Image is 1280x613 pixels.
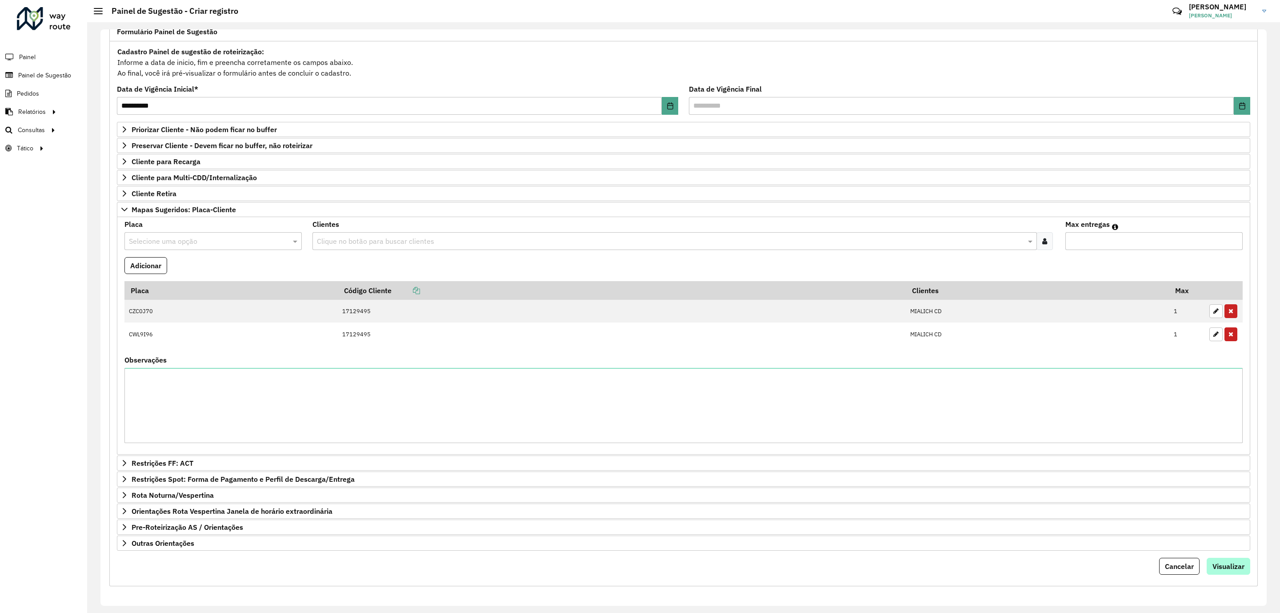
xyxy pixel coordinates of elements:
[392,286,420,295] a: Copiar
[1165,562,1194,571] span: Cancelar
[117,472,1250,487] a: Restrições Spot: Forma de Pagamento e Perfil de Descarga/Entrega
[117,456,1250,471] a: Restrições FF: ACT
[18,125,45,135] span: Consultas
[103,6,238,16] h2: Painel de Sugestão - Criar registro
[124,355,167,365] label: Observações
[18,71,71,80] span: Painel de Sugestão
[132,174,257,181] span: Cliente para Multi-CDD/Internalização
[1169,300,1205,323] td: 1
[312,219,339,230] label: Clientes
[19,52,36,62] span: Painel
[117,504,1250,519] a: Orientações Rota Vespertina Janela de horário extraordinária
[1169,281,1205,300] th: Max
[1169,323,1205,346] td: 1
[18,107,46,117] span: Relatórios
[124,257,167,274] button: Adicionar
[1234,97,1250,115] button: Choose Date
[117,154,1250,169] a: Cliente para Recarga
[117,520,1250,535] a: Pre-Roteirização AS / Orientações
[132,190,176,197] span: Cliente Retira
[17,89,39,98] span: Pedidos
[338,281,906,300] th: Código Cliente
[132,126,277,133] span: Priorizar Cliente - Não podem ficar no buffer
[117,47,264,56] strong: Cadastro Painel de sugestão de roteirização:
[124,281,338,300] th: Placa
[117,138,1250,153] a: Preservar Cliente - Devem ficar no buffer, não roteirizar
[338,323,906,346] td: 17129495
[117,186,1250,201] a: Cliente Retira
[1168,2,1187,21] a: Contato Rápido
[117,46,1250,79] div: Informe a data de inicio, fim e preencha corretamente os campos abaixo. Ao final, você irá pré-vi...
[132,206,236,213] span: Mapas Sugeridos: Placa-Cliente
[117,28,217,35] span: Formulário Painel de Sugestão
[124,300,338,323] td: CZC0J70
[906,323,1169,346] td: MIALICH CD
[132,158,200,165] span: Cliente para Recarga
[132,508,332,515] span: Orientações Rota Vespertina Janela de horário extraordinária
[338,300,906,323] td: 17129495
[689,84,762,94] label: Data de Vigência Final
[132,492,214,499] span: Rota Noturna/Vespertina
[117,170,1250,185] a: Cliente para Multi-CDD/Internalização
[117,84,198,94] label: Data de Vigência Inicial
[132,540,194,547] span: Outras Orientações
[1189,3,1256,11] h3: [PERSON_NAME]
[1112,223,1118,230] em: Máximo de clientes que serão colocados na mesma rota com os clientes informados
[117,536,1250,551] a: Outras Orientações
[132,142,312,149] span: Preservar Cliente - Devem ficar no buffer, não roteirizar
[117,122,1250,137] a: Priorizar Cliente - Não podem ficar no buffer
[132,460,193,467] span: Restrições FF: ACT
[906,281,1169,300] th: Clientes
[124,219,143,230] label: Placa
[117,202,1250,217] a: Mapas Sugeridos: Placa-Cliente
[124,323,338,346] td: CWL9I96
[1159,558,1200,575] button: Cancelar
[132,524,243,531] span: Pre-Roteirização AS / Orientações
[117,217,1250,455] div: Mapas Sugeridos: Placa-Cliente
[117,488,1250,503] a: Rota Noturna/Vespertina
[1065,219,1110,230] label: Max entregas
[132,476,355,483] span: Restrições Spot: Forma de Pagamento e Perfil de Descarga/Entrega
[1212,562,1244,571] span: Visualizar
[1207,558,1250,575] button: Visualizar
[17,144,33,153] span: Tático
[906,300,1169,323] td: MIALICH CD
[662,97,678,115] button: Choose Date
[1189,12,1256,20] span: [PERSON_NAME]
